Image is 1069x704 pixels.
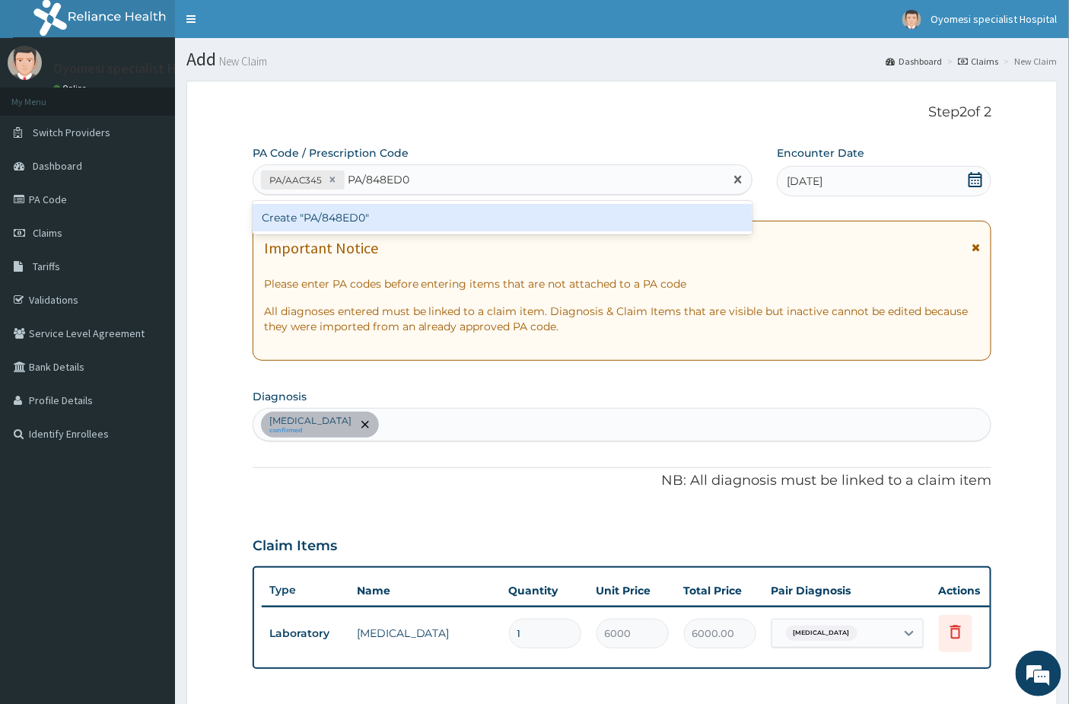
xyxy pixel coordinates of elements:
li: New Claim [1001,55,1058,68]
div: Minimize live chat window [250,8,286,44]
a: Dashboard [886,55,942,68]
p: [MEDICAL_DATA] [269,415,352,427]
th: Unit Price [589,575,676,606]
th: Type [262,576,349,604]
h1: Add [186,49,1058,69]
span: Oyomesi specialist Hospital [931,12,1058,26]
p: Please enter PA codes before entering items that are not attached to a PA code [264,276,981,291]
img: User Image [902,10,921,29]
label: Diagnosis [253,389,307,404]
span: Dashboard [33,159,82,173]
textarea: Type your message and hit 'Enter' [8,416,290,469]
td: [MEDICAL_DATA] [349,618,501,648]
td: Laboratory [262,620,349,648]
span: Switch Providers [33,126,110,139]
h1: Important Notice [264,240,378,256]
th: Quantity [501,575,589,606]
span: We're online! [88,192,210,346]
p: All diagnoses entered must be linked to a claim item. Diagnosis & Claim Items that are visible bu... [264,304,981,334]
small: confirmed [269,427,352,435]
th: Name [349,575,501,606]
div: Create "PA/848ED0" [253,204,753,231]
p: NB: All diagnosis must be linked to a claim item [253,471,992,491]
a: Claims [958,55,999,68]
img: User Image [8,46,42,80]
th: Pair Diagnosis [764,575,931,606]
th: Total Price [676,575,764,606]
span: Claims [33,226,62,240]
span: [MEDICAL_DATA] [786,626,857,641]
p: Step 2 of 2 [253,104,992,121]
div: PA/AAC345 [265,171,324,189]
th: Actions [931,575,1007,606]
p: Oyomesi specialist Hospital [53,62,218,75]
span: Tariffs [33,260,60,273]
label: PA Code / Prescription Code [253,145,409,161]
small: New Claim [216,56,267,67]
h3: Claim Items [253,538,337,555]
div: Chat with us now [79,85,256,105]
label: Encounter Date [777,145,864,161]
span: remove selection option [358,418,372,432]
img: d_794563401_company_1708531726252_794563401 [28,76,62,114]
a: Online [53,83,90,94]
span: [DATE] [787,174,822,189]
